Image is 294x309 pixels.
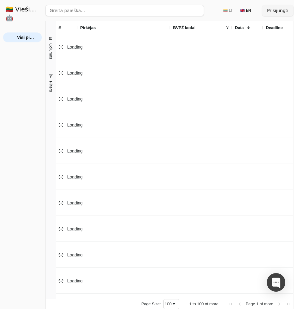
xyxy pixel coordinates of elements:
[209,302,218,306] span: more
[49,81,53,92] span: Filters
[235,25,244,30] span: Data
[67,148,83,153] span: Loading
[256,302,258,306] span: 1
[67,278,83,283] span: Loading
[58,25,61,30] span: #
[205,302,208,306] span: of
[262,5,293,16] button: Prisijungti
[228,302,233,307] div: First Page
[67,45,83,49] span: Loading
[67,174,83,179] span: Loading
[165,302,172,306] div: 100
[260,302,263,306] span: of
[49,43,53,59] span: Columns
[173,25,195,30] span: BVPŽ kodai
[163,299,179,309] div: Page Size
[141,302,161,306] div: Page Size:
[67,122,83,127] span: Loading
[67,252,83,257] span: Loading
[45,5,204,16] input: Greita paieška...
[286,302,291,307] div: Last Page
[17,33,36,42] span: Visi pirkimai
[237,302,242,307] div: Previous Page
[236,6,255,15] button: 🇬🇧 EN
[67,71,83,75] span: Loading
[189,302,191,306] span: 1
[246,302,255,306] span: Page
[67,97,83,101] span: Loading
[80,25,96,30] span: Pirkėjas
[67,200,83,205] span: Loading
[67,226,83,231] span: Loading
[264,302,273,306] span: more
[192,302,196,306] span: to
[197,302,204,306] span: 100
[266,25,283,30] span: Deadline
[277,302,282,307] div: Next Page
